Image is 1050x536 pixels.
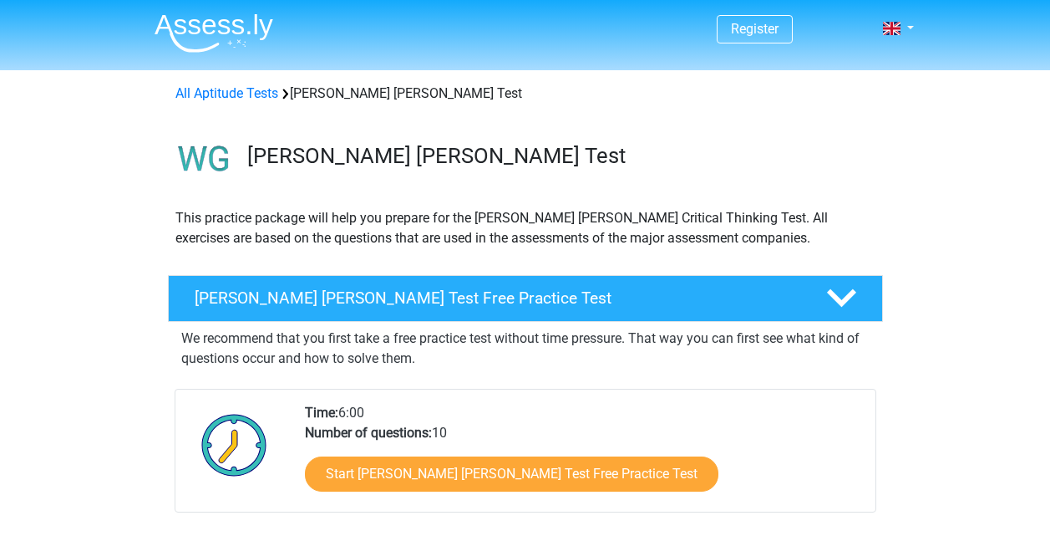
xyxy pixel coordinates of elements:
[181,329,870,369] p: We recommend that you first take a free practice test without time pressure. That way you can fir...
[247,143,870,169] h3: [PERSON_NAME] [PERSON_NAME] Test
[305,457,718,492] a: Start [PERSON_NAME] [PERSON_NAME] Test Free Practice Test
[155,13,273,53] img: Assessly
[175,208,875,248] p: This practice package will help you prepare for the [PERSON_NAME] [PERSON_NAME] Critical Thinking...
[175,85,278,101] a: All Aptitude Tests
[292,403,875,512] div: 6:00 10
[195,288,799,308] h4: [PERSON_NAME] [PERSON_NAME] Test Free Practice Test
[305,405,338,421] b: Time:
[192,403,276,487] img: Clock
[161,275,890,322] a: [PERSON_NAME] [PERSON_NAME] Test Free Practice Test
[169,124,240,195] img: watson glaser test
[731,21,779,37] a: Register
[169,84,882,104] div: [PERSON_NAME] [PERSON_NAME] Test
[305,425,432,441] b: Number of questions:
